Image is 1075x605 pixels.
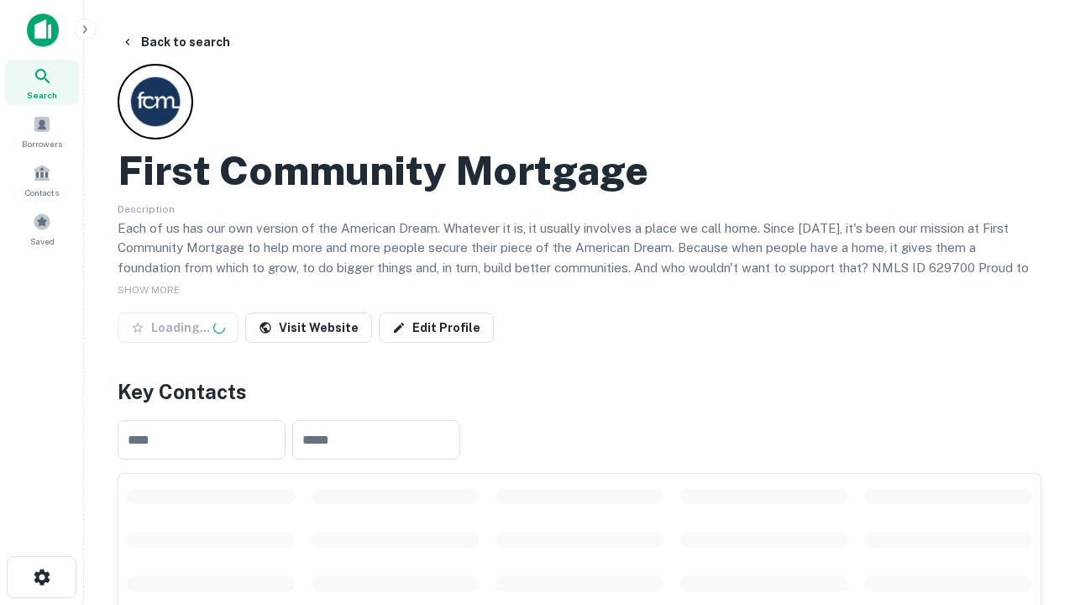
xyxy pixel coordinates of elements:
p: Each of us has our own version of the American Dream. Whatever it is, it usually involves a place... [118,218,1041,297]
span: SHOW MORE [118,284,180,296]
span: Search [27,88,57,102]
h4: Key Contacts [118,376,1041,407]
a: Edit Profile [379,313,494,343]
a: Saved [5,206,79,251]
span: Contacts [25,186,59,199]
a: Contacts [5,157,79,203]
img: capitalize-icon.png [27,13,59,47]
h2: First Community Mortgage [118,146,648,195]
span: Saved [30,234,55,248]
span: Borrowers [22,137,62,150]
a: Visit Website [245,313,372,343]
a: Borrowers [5,108,79,154]
iframe: Chat Widget [991,471,1075,551]
span: Description [118,203,175,215]
a: Search [5,60,79,105]
button: Back to search [114,27,237,57]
